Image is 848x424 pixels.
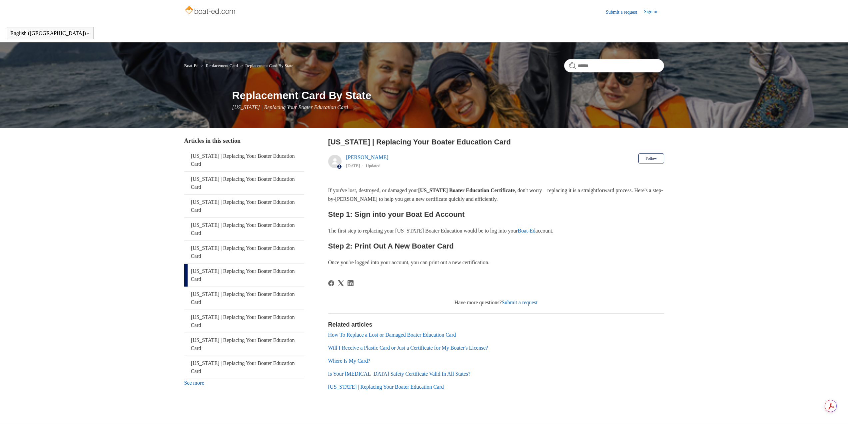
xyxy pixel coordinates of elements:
h2: Related articles [328,320,664,329]
a: [US_STATE] | Replacing Your Boater Education Card [184,310,304,333]
a: LinkedIn [348,280,354,286]
h2: Step 2: Print Out A New Boater Card [328,240,664,252]
a: Facebook [328,280,334,286]
strong: [US_STATE] Boater Education Certificate [418,187,515,193]
a: [US_STATE] | Replacing Your Boater Education Card [328,384,444,390]
p: The first step to replacing your [US_STATE] Boater Education would be to log into your account. [328,227,664,235]
a: [US_STATE] | Replacing Your Boater Education Card [184,172,304,194]
svg: Share this page on Facebook [328,280,334,286]
svg: Share this page on X Corp [338,280,344,286]
li: Replacement Card By State [239,63,293,68]
li: Boat-Ed [184,63,200,68]
a: Replacement Card [206,63,238,68]
a: Boat-Ed [184,63,199,68]
span: Articles in this section [184,137,241,144]
button: Follow Article [638,153,664,163]
h2: Vermont | Replacing Your Boater Education Card [328,136,664,147]
div: Have more questions? [328,299,664,307]
a: Where Is My Card? [328,358,371,364]
a: [US_STATE] | Replacing Your Boater Education Card [184,356,304,379]
div: Live chat [826,402,843,419]
a: Is Your [MEDICAL_DATA] Safety Certificate Valid In All States? [328,371,470,377]
input: Search [564,59,664,72]
a: See more [184,380,204,386]
a: Will I Receive a Plastic Card or Just a Certificate for My Boater's License? [328,345,488,351]
a: Replacement Card By State [245,63,293,68]
li: Updated [366,163,381,168]
a: [US_STATE] | Replacing Your Boater Education Card [184,287,304,310]
a: [US_STATE] | Replacing Your Boater Education Card [184,195,304,218]
a: [US_STATE] | Replacing Your Boater Education Card [184,333,304,356]
a: [PERSON_NAME] [346,154,389,160]
time: 05/22/2024, 15:05 [346,163,360,168]
span: [US_STATE] | Replacing Your Boater Education Card [232,104,348,110]
a: X Corp [338,280,344,286]
li: Replacement Card [200,63,239,68]
a: How To Replace a Lost or Damaged Boater Education Card [328,332,456,338]
a: [US_STATE] | Replacing Your Boater Education Card [184,149,304,171]
a: Sign in [644,8,664,16]
img: Boat-Ed Help Center home page [184,4,237,17]
a: [US_STATE] | Replacing Your Boater Education Card [184,264,304,287]
a: Boat-Ed [518,228,535,234]
p: Once you're logged into your account, you can print out a new certification. [328,258,664,267]
a: [US_STATE] | Replacing Your Boater Education Card [184,218,304,241]
button: English ([GEOGRAPHIC_DATA]) [10,30,90,36]
a: [US_STATE] | Replacing Your Boater Education Card [184,241,304,264]
a: Submit a request [502,300,538,305]
h2: Step 1: Sign into your Boat Ed Account [328,208,664,220]
a: Submit a request [606,9,644,16]
p: If you've lost, destroyed, or damaged your , don't worry—replacing it is a straightforward proces... [328,186,664,203]
h1: Replacement Card By State [232,87,664,103]
svg: Share this page on LinkedIn [348,280,354,286]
